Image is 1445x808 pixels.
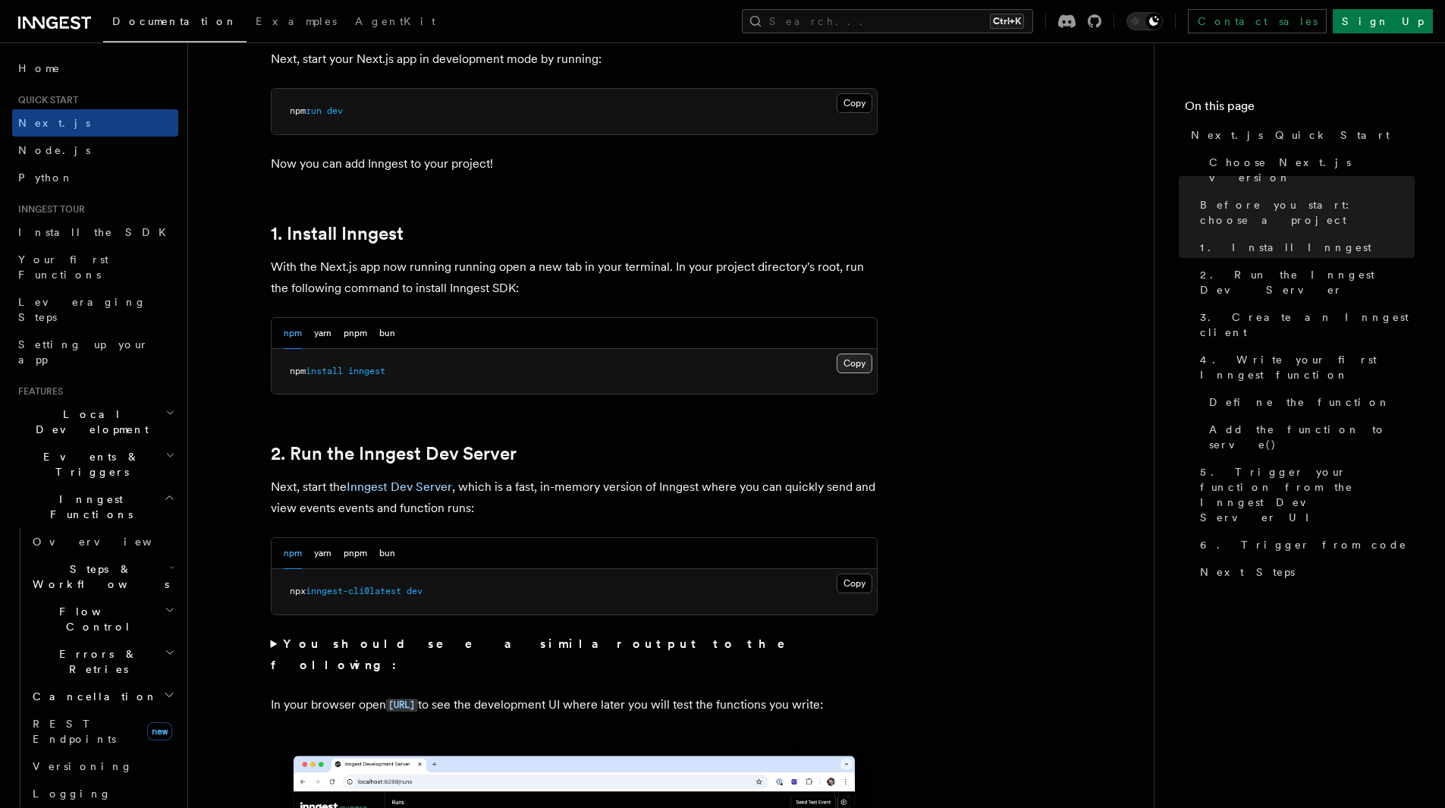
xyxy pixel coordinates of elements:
span: Home [18,61,61,76]
a: Contact sales [1188,9,1327,33]
span: Leveraging Steps [18,296,146,323]
span: Define the function [1209,395,1390,410]
span: REST Endpoints [33,718,116,745]
button: Search...Ctrl+K [742,9,1033,33]
span: inngest [348,366,385,376]
strong: You should see a similar output to the following: [271,637,807,672]
button: yarn [314,538,331,569]
a: Inngest Dev Server [347,479,452,494]
span: Overview [33,536,189,548]
span: Inngest Functions [12,492,164,522]
span: Choose Next.js version [1209,155,1415,185]
a: [URL] [386,697,418,712]
a: 1. Install Inngest [1194,234,1415,261]
a: Next.js [12,109,178,137]
span: Examples [256,15,337,27]
span: Local Development [12,407,165,437]
span: 5. Trigger your function from the Inngest Dev Server UI [1200,464,1415,525]
p: Next, start the , which is a fast, in-memory version of Inngest where you can quickly send and vi... [271,476,878,519]
span: Steps & Workflows [27,561,169,592]
a: AgentKit [346,5,444,41]
button: Copy [837,354,872,373]
button: Inngest Functions [12,486,178,528]
span: Your first Functions [18,253,108,281]
span: 2. Run the Inngest Dev Server [1200,267,1415,297]
span: npm [290,366,306,376]
a: Documentation [103,5,247,42]
a: Before you start: choose a project [1194,191,1415,234]
p: With the Next.js app now running running open a new tab in your terminal. In your project directo... [271,256,878,299]
span: dev [327,105,343,116]
button: Flow Control [27,598,178,640]
span: 3. Create an Inngest client [1200,310,1415,340]
button: bun [379,538,395,569]
a: Leveraging Steps [12,288,178,331]
span: Events & Triggers [12,449,165,479]
span: Flow Control [27,604,165,634]
a: 2. Run the Inngest Dev Server [1194,261,1415,303]
div: Inngest Functions [12,528,178,807]
a: Setting up your app [12,331,178,373]
a: Choose Next.js version [1203,149,1415,191]
span: Python [18,171,74,184]
button: Events & Triggers [12,443,178,486]
p: Next, start your Next.js app in development mode by running: [271,49,878,70]
p: In your browser open to see the development UI where later you will test the functions you write: [271,694,878,716]
h4: On this page [1185,97,1415,121]
a: Node.js [12,137,178,164]
a: Python [12,164,178,191]
span: install [306,366,343,376]
button: Steps & Workflows [27,555,178,598]
span: Next Steps [1200,564,1295,580]
button: Toggle dark mode [1126,12,1163,30]
span: Errors & Retries [27,646,165,677]
span: npm [290,105,306,116]
a: Home [12,55,178,82]
a: 4. Write your first Inngest function [1194,346,1415,388]
span: 4. Write your first Inngest function [1200,352,1415,382]
button: Copy [837,574,872,593]
span: Cancellation [27,689,158,704]
button: pnpm [344,538,367,569]
a: 3. Create an Inngest client [1194,303,1415,346]
span: Features [12,385,63,398]
span: Quick start [12,94,78,106]
button: npm [284,318,302,349]
span: AgentKit [355,15,435,27]
a: Define the function [1203,388,1415,416]
span: Before you start: choose a project [1200,197,1415,228]
a: Logging [27,780,178,807]
code: [URL] [386,699,418,712]
a: Versioning [27,753,178,780]
a: 5. Trigger your function from the Inngest Dev Server UI [1194,458,1415,531]
span: 1. Install Inngest [1200,240,1371,255]
button: Errors & Retries [27,640,178,683]
span: Documentation [112,15,237,27]
a: Add the function to serve() [1203,416,1415,458]
a: REST Endpointsnew [27,710,178,753]
a: Next Steps [1194,558,1415,586]
a: Install the SDK [12,219,178,246]
kbd: Ctrl+K [990,14,1024,29]
span: npx [290,586,306,596]
span: run [306,105,322,116]
span: 6. Trigger from code [1200,537,1407,552]
button: bun [379,318,395,349]
a: 1. Install Inngest [271,223,404,244]
span: Logging [33,788,112,800]
a: Sign Up [1333,9,1433,33]
a: 2. Run the Inngest Dev Server [271,443,517,464]
span: Next.js [18,117,90,129]
button: pnpm [344,318,367,349]
span: Versioning [33,760,133,772]
a: Next.js Quick Start [1185,121,1415,149]
span: dev [407,586,423,596]
button: npm [284,538,302,569]
button: Copy [837,93,872,113]
summary: You should see a similar output to the following: [271,634,878,676]
button: Cancellation [27,683,178,710]
span: Add the function to serve() [1209,422,1415,452]
span: Inngest tour [12,203,85,215]
span: Install the SDK [18,226,175,238]
span: new [147,722,172,740]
